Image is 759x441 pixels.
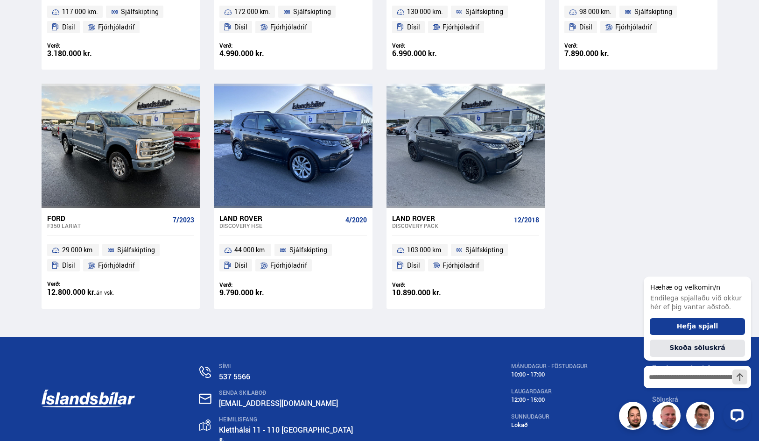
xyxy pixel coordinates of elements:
div: Verð: [47,280,121,287]
span: Sjálfskipting [465,244,503,256]
div: SUNNUDAGUR [511,413,588,420]
img: nHj8e-n-aHgjukTg.svg [199,393,211,404]
span: 12/2018 [514,216,539,224]
span: Fjórhjóladrif [615,21,652,33]
div: Discovery PACK [392,222,510,229]
div: 4.990.000 kr. [219,50,293,57]
div: 10.890.000 kr. [392,289,466,297]
div: Verð: [392,42,466,49]
span: Fjórhjóladrif [443,21,479,33]
div: Verð: [219,281,293,288]
div: Verð: [47,42,121,49]
span: Sjálfskipting [117,244,155,256]
span: Sjálfskipting [293,6,331,17]
span: 130 000 km. [407,6,443,17]
a: Kletthálsi 11 - 110 [GEOGRAPHIC_DATA] [219,425,353,435]
div: Verð: [564,42,638,49]
div: MÁNUDAGUR - FÖSTUDAGUR [511,363,588,370]
a: Ford F350 LARIAT 7/2023 29 000 km. Sjálfskipting Dísil Fjórhjóladrif Verð: 12.800.000 kr.án vsk. [42,208,200,309]
iframe: LiveChat chat widget [636,260,755,437]
span: Dísil [234,21,247,33]
div: Land Rover [219,214,341,222]
div: Ford [47,214,169,222]
span: 172 000 km. [234,6,270,17]
div: 3.180.000 kr. [47,50,121,57]
div: SENDA SKILABOÐ [219,390,447,396]
div: 7.890.000 kr. [564,50,638,57]
span: Sjálfskipting [289,244,327,256]
div: 9.790.000 kr. [219,289,293,297]
span: Dísil [407,260,420,271]
span: Sjálfskipting [465,6,503,17]
a: 537 5566 [219,371,250,382]
a: Land Rover Discovery PACK 12/2018 103 000 km. Sjálfskipting Dísil Fjórhjóladrif Verð: 10.890.000 kr. [387,208,545,309]
span: Dísil [579,21,592,33]
span: Sjálfskipting [634,6,672,17]
a: [EMAIL_ADDRESS][DOMAIN_NAME] [219,398,338,408]
div: SÍMI [219,363,447,370]
img: gp4YpyYFnEr45R34.svg [199,420,211,431]
span: 98 000 km. [579,6,611,17]
span: 4/2020 [345,216,367,224]
div: Verð: [219,42,293,49]
span: Fjórhjóladrif [98,260,135,271]
div: 6.990.000 kr. [392,50,466,57]
span: án vsk. [96,289,114,296]
span: 103 000 km. [407,244,443,256]
span: Fjórhjóladrif [270,21,307,33]
div: 12.800.000 kr. [47,288,121,297]
div: HEIMILISFANG [219,416,447,423]
span: 29 000 km. [62,244,94,256]
span: Dísil [62,21,75,33]
div: Verð: [392,281,466,288]
div: 12:00 - 15:00 [511,396,588,403]
span: Dísil [407,21,420,33]
div: Lokað [511,421,588,428]
div: LAUGARDAGAR [511,388,588,395]
span: 44 000 km. [234,244,267,256]
span: Dísil [62,260,75,271]
span: 7/2023 [173,216,194,224]
img: nhp88E3Fdnt1Opn2.png [620,403,648,431]
div: Land Rover [392,214,510,222]
a: Land Rover Discovery HSE 4/2020 44 000 km. Sjálfskipting Dísil Fjórhjóladrif Verð: 9.790.000 kr. [214,208,372,309]
span: Fjórhjóladrif [270,260,307,271]
div: 10:00 - 17:00 [511,371,588,378]
span: 117 000 km. [62,6,98,17]
span: Fjórhjóladrif [443,260,479,271]
div: F350 LARIAT [47,222,169,229]
div: Discovery HSE [219,222,341,229]
img: n0V2lOsqF3l1V2iz.svg [199,366,211,378]
span: Dísil [234,260,247,271]
span: Sjálfskipting [121,6,159,17]
span: Fjórhjóladrif [98,21,135,33]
